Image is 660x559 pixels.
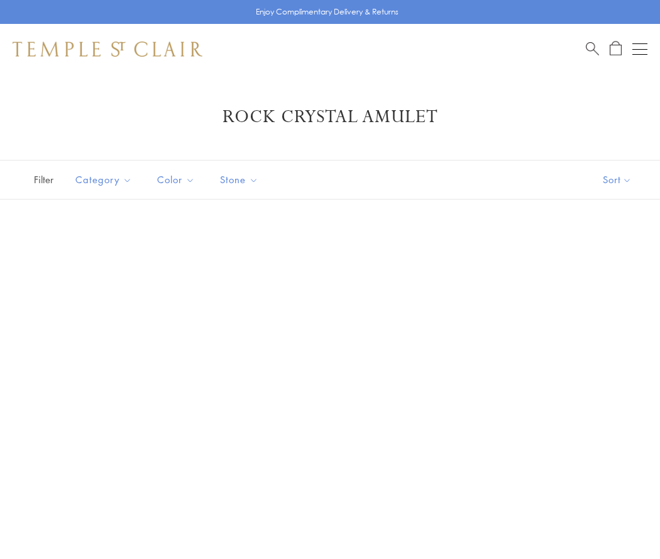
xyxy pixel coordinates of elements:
[575,161,660,199] button: Show sort by
[69,172,141,188] span: Category
[31,106,629,128] h1: Rock Crystal Amulet
[586,41,599,57] a: Search
[151,172,204,188] span: Color
[211,166,268,194] button: Stone
[632,42,647,57] button: Open navigation
[214,172,268,188] span: Stone
[66,166,141,194] button: Category
[256,6,399,18] p: Enjoy Complimentary Delivery & Returns
[610,41,622,57] a: Open Shopping Bag
[148,166,204,194] button: Color
[13,42,202,57] img: Temple St. Clair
